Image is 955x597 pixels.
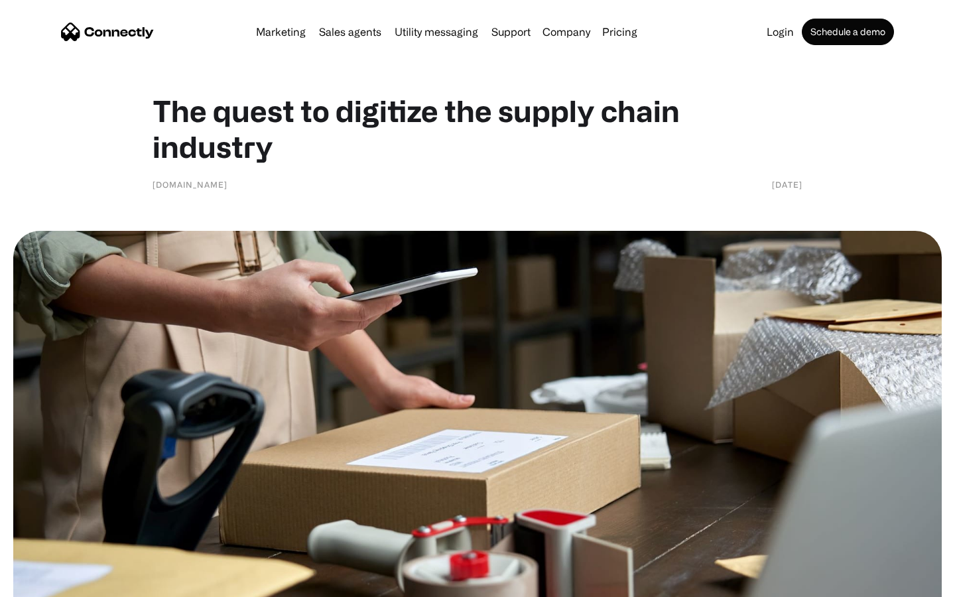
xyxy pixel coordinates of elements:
[486,27,536,37] a: Support
[542,23,590,41] div: Company
[772,178,802,191] div: [DATE]
[761,27,799,37] a: Login
[314,27,387,37] a: Sales agents
[251,27,311,37] a: Marketing
[153,93,802,165] h1: The quest to digitize the supply chain industry
[153,178,227,191] div: [DOMAIN_NAME]
[597,27,643,37] a: Pricing
[802,19,894,45] a: Schedule a demo
[389,27,483,37] a: Utility messaging
[13,574,80,592] aside: Language selected: English
[27,574,80,592] ul: Language list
